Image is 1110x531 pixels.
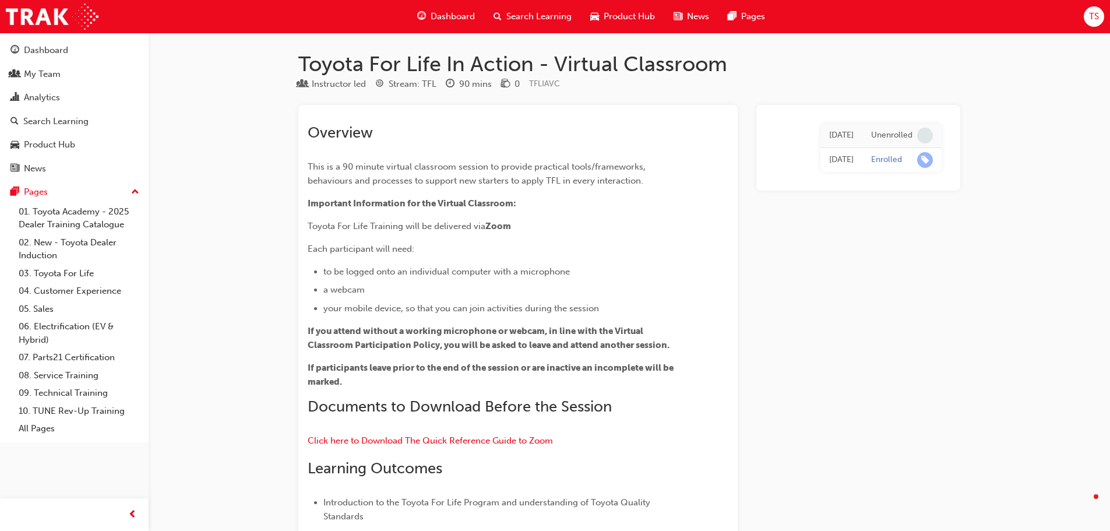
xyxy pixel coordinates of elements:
[14,367,144,385] a: 08. Service Training
[871,130,912,141] div: Unenrolled
[829,153,854,167] div: Wed May 14 2025 17:02:16 GMT+1000 (Australian Eastern Standard Time)
[389,78,436,91] div: Stream: TFL
[417,9,426,24] span: guage-icon
[431,10,475,23] span: Dashboard
[375,79,384,90] span: target-icon
[728,9,737,24] span: pages-icon
[298,79,307,90] span: learningResourceType_INSTRUCTOR_LED-icon
[1084,6,1104,27] button: TS
[308,221,485,231] span: Toyota For Life Training will be delivered via
[308,363,675,387] span: If participants leave prior to the end of the session or are inactive an incomplete will be marked.
[14,282,144,300] a: 04. Customer Experience
[14,420,144,438] a: All Pages
[529,79,560,89] span: Learning resource code
[14,300,144,318] a: 05. Sales
[128,508,137,522] span: prev-icon
[1089,10,1099,23] span: TS
[24,91,60,104] div: Analytics
[14,203,144,234] a: 01. Toyota Academy - 2025 Dealer Training Catalogue
[5,134,144,156] a: Product Hub
[917,128,933,143] span: learningRecordVerb_NONE-icon
[10,117,19,127] span: search-icon
[10,69,19,80] span: people-icon
[10,140,19,150] span: car-icon
[10,164,19,174] span: news-icon
[24,162,46,175] div: News
[323,284,365,295] span: a webcam
[581,5,664,29] a: car-iconProduct Hub
[501,79,510,90] span: money-icon
[5,181,144,203] button: Pages
[24,68,61,81] div: My Team
[5,64,144,85] a: My Team
[14,349,144,367] a: 07. Parts21 Certification
[664,5,718,29] a: news-iconNews
[308,459,442,477] span: Learning Outcomes
[14,234,144,265] a: 02. New - Toyota Dealer Induction
[459,78,492,91] div: 90 mins
[494,9,502,24] span: search-icon
[14,402,144,420] a: 10. TUNE Rev-Up Training
[515,78,520,91] div: 0
[14,384,144,402] a: 09. Technical Training
[308,326,669,350] span: If you attend without a working microphone or webcam, in line with the Virtual Classroom Particip...
[687,10,709,23] span: News
[308,244,414,254] span: Each participant will need:
[917,152,933,168] span: learningRecordVerb_ENROLL-icon
[298,77,366,92] div: Type
[323,497,653,522] span: Introduction to the Toyota For Life Program and understanding of Toyota Quality Standards
[484,5,581,29] a: search-iconSearch Learning
[14,318,144,349] a: 06. Electrification (EV & Hybrid)
[501,77,520,92] div: Price
[308,398,612,416] span: Documents to Download Before the Session
[10,45,19,56] span: guage-icon
[308,198,516,209] span: Important Information for the Virtual Classroom:
[308,161,648,186] span: This is a 90 minute virtual classroom session to provide practical tools/frameworks, behaviours a...
[323,303,599,314] span: your mobile device, so that you can join activities during the session
[674,9,682,24] span: news-icon
[23,115,89,128] div: Search Learning
[1070,491,1098,519] iframe: Intercom live chat
[5,87,144,108] a: Analytics
[741,10,765,23] span: Pages
[718,5,774,29] a: pages-iconPages
[323,266,570,277] span: to be logged onto an individual computer with a microphone
[131,185,139,200] span: up-icon
[308,435,553,446] a: Click here to Download The Quick Reference Guide to Zoom
[5,40,144,61] a: Dashboard
[312,78,366,91] div: Instructor led
[829,129,854,142] div: Wed May 14 2025 17:05:21 GMT+1000 (Australian Eastern Standard Time)
[10,187,19,198] span: pages-icon
[5,111,144,132] a: Search Learning
[298,51,960,77] h1: Toyota For Life In Action - Virtual Classroom
[24,44,68,57] div: Dashboard
[408,5,484,29] a: guage-iconDashboard
[308,124,373,142] span: Overview
[14,265,144,283] a: 03. Toyota For Life
[375,77,436,92] div: Stream
[590,9,599,24] span: car-icon
[5,37,144,181] button: DashboardMy TeamAnalyticsSearch LearningProduct HubNews
[6,3,98,30] img: Trak
[604,10,655,23] span: Product Hub
[24,185,48,199] div: Pages
[10,93,19,103] span: chart-icon
[446,77,492,92] div: Duration
[506,10,572,23] span: Search Learning
[5,158,144,180] a: News
[485,221,511,231] span: Zoom
[24,138,75,152] div: Product Hub
[446,79,454,90] span: clock-icon
[871,154,902,166] div: Enrolled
